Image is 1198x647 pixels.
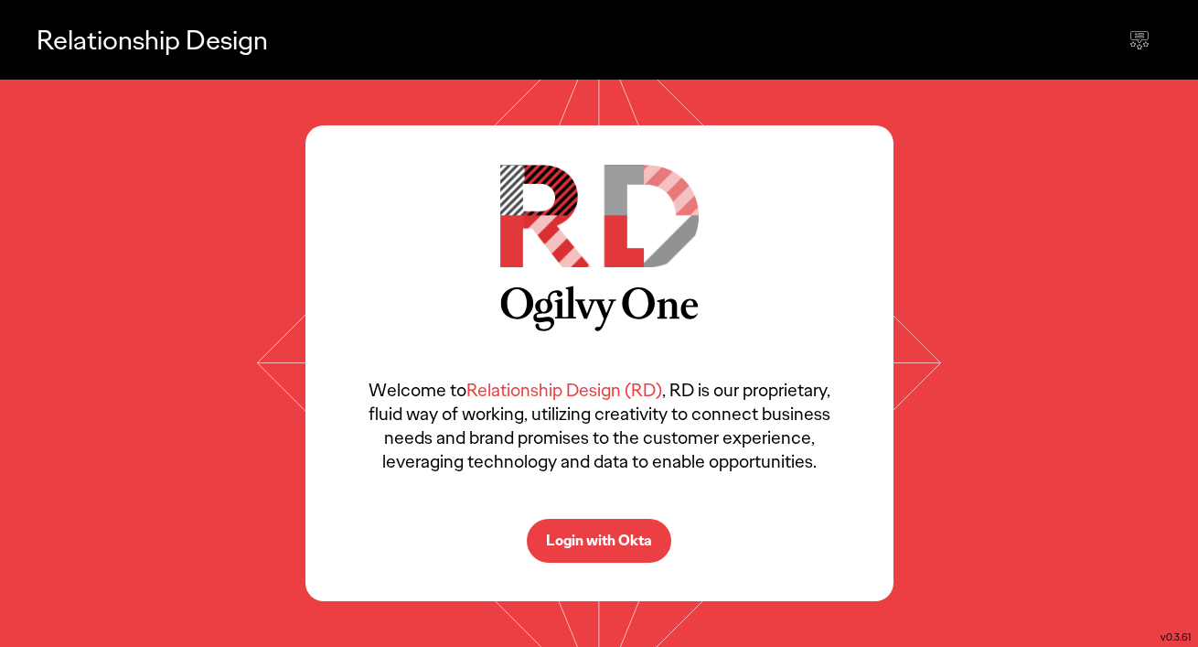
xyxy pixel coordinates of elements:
p: Relationship Design [37,21,268,59]
img: RD Logo [500,165,699,267]
button: Login with Okta [527,519,671,563]
div: Send feedback [1118,18,1161,62]
p: Welcome to , RD is our proprietary, fluid way of working, utilizing creativity to connect busines... [360,378,839,473]
p: Login with Okta [546,534,652,548]
span: Relationship Design (RD) [466,378,662,402]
